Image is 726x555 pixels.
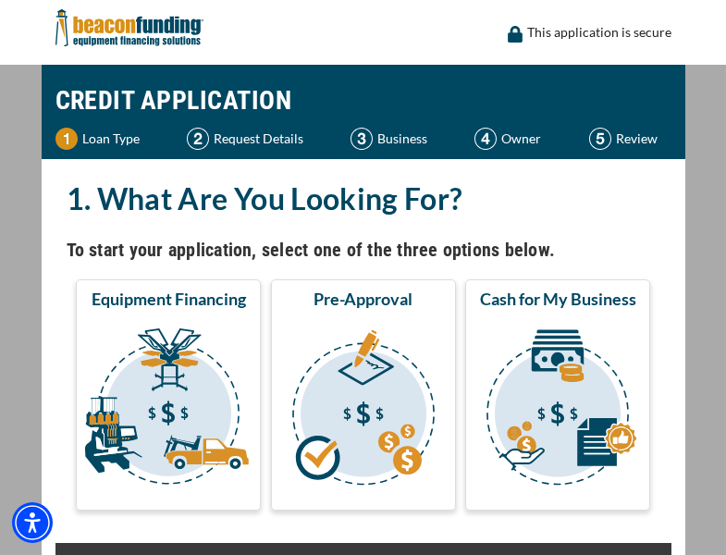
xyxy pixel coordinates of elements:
p: Business [377,128,427,150]
span: Pre-Approval [314,288,412,310]
img: Step 5 [589,128,611,150]
h4: To start your application, select one of the three options below. [67,234,660,265]
img: Pre-Approval [275,317,452,502]
img: lock icon to convery security [508,26,523,43]
p: Owner [501,128,541,150]
button: Pre-Approval [271,279,456,511]
img: Step 4 [474,128,497,150]
img: Equipment Financing [80,317,257,502]
p: Loan Type [82,128,140,150]
img: Step 3 [351,128,373,150]
img: Cash for My Business [469,317,646,502]
p: Request Details [214,128,303,150]
p: This application is secure [527,21,671,43]
div: Accessibility Menu [12,502,53,543]
button: Equipment Financing [76,279,261,511]
h2: 1. What Are You Looking For? [67,178,660,220]
span: Equipment Financing [92,288,246,310]
h1: CREDIT APPLICATION [55,74,671,128]
button: Cash for My Business [465,279,650,511]
span: Cash for My Business [480,288,636,310]
img: Step 2 [187,128,209,150]
p: Review [616,128,658,150]
img: Step 1 [55,128,78,150]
